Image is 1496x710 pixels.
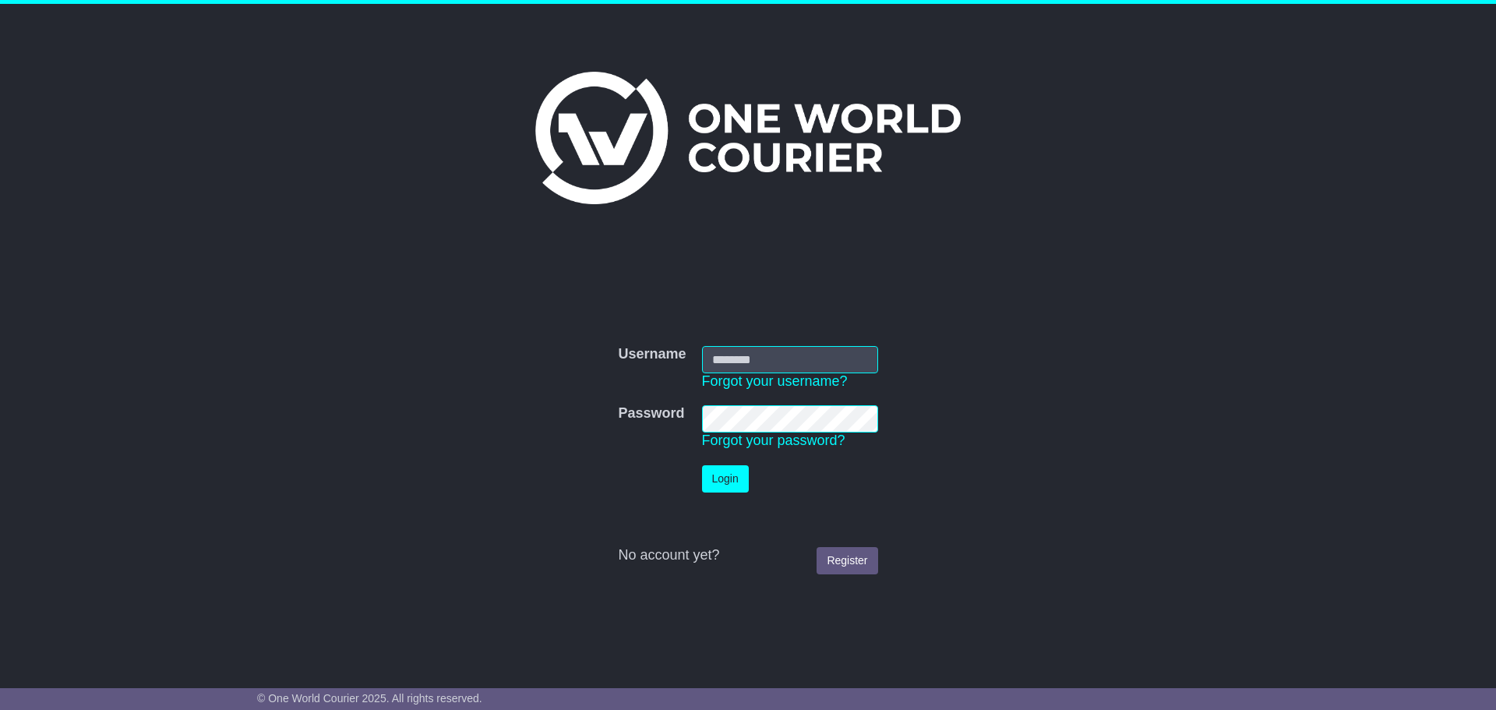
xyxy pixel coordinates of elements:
a: Forgot your username? [702,373,848,389]
a: Forgot your password? [702,433,845,448]
a: Register [817,547,877,574]
img: One World [535,72,961,204]
div: No account yet? [618,547,877,564]
label: Username [618,346,686,363]
label: Password [618,405,684,422]
span: © One World Courier 2025. All rights reserved. [257,692,482,705]
button: Login [702,465,749,493]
